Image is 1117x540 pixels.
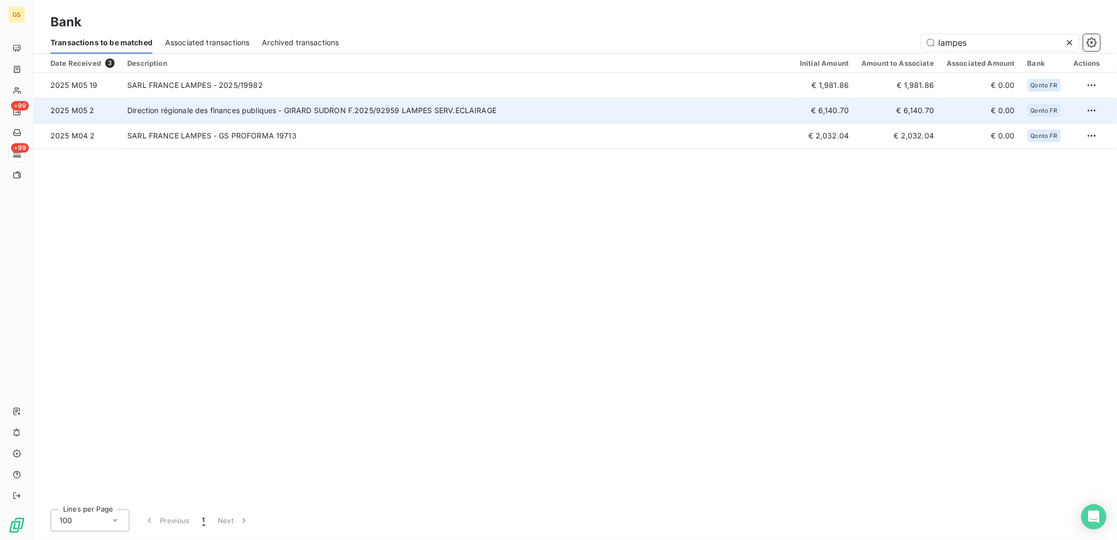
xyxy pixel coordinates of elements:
[121,123,794,148] td: SARL FRANCE LAMPES - GS PROFORMA 19713
[50,37,153,48] span: Transactions to be matched
[1028,59,1061,67] div: Bank
[121,73,794,98] td: SARL FRANCE LAMPES - 2025/19982
[165,37,249,48] span: Associated transactions
[861,59,934,67] div: Amount to Associate
[34,73,121,98] td: 2025 M05 19
[8,517,25,534] img: Logo LeanPay
[1081,504,1106,529] div: Open Intercom Messenger
[11,101,29,111] span: +99
[940,98,1021,123] td: € 0.00
[34,98,121,123] td: 2025 M05 2
[940,123,1021,148] td: € 0.00
[794,98,855,123] td: € 6,140.70
[794,123,855,148] td: € 2,032.04
[1031,82,1058,88] span: Qonto FR
[1073,59,1100,67] div: Actions
[855,98,940,123] td: € 6,140.70
[121,98,794,123] td: Direction régionale des finances publiques - GIRARD SUDRON F.2025/92959 LAMPES SERV.ECLAIRAGE
[59,515,72,526] span: 100
[8,6,25,23] div: GS
[794,73,855,98] td: € 1,981.86
[1031,107,1058,114] span: Qonto FR
[855,73,940,98] td: € 1,981.86
[262,37,339,48] span: Archived transactions
[202,515,205,526] span: 1
[34,123,121,148] td: 2025 M04 2
[940,73,1021,98] td: € 0.00
[105,58,115,68] span: 3
[11,143,29,153] span: +99
[196,509,211,532] button: 1
[921,34,1079,51] input: Search
[138,509,196,532] button: Previous
[50,58,115,68] div: Date Received
[211,509,256,532] button: Next
[1031,133,1058,139] span: Qonto FR
[127,59,787,67] div: Description
[50,13,82,32] h3: Bank
[947,59,1015,67] div: Associated Amount
[800,59,849,67] div: Initial Amount
[855,123,940,148] td: € 2,032.04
